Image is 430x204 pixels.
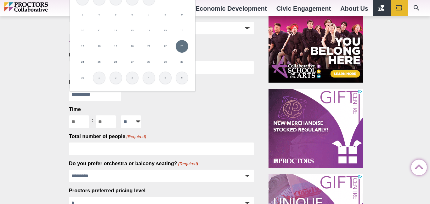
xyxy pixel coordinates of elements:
span: 2 [110,72,122,84]
a: 3 [76,9,89,21]
a: 17 [76,40,89,53]
a: 20 [126,40,139,53]
a: 10 [76,24,89,37]
a: 30 [176,56,188,68]
span: (Required) [178,161,198,167]
a: 16 [176,24,188,37]
iframe: Advertisement [269,4,363,83]
iframe: Advertisement [269,89,363,168]
span: (Required) [126,134,146,140]
a: View Proctors performances [69,40,133,45]
a: Back to Top [411,160,424,172]
a: 21 [143,40,155,53]
label: Do you prefer orchestra or balcony seating? [69,160,198,167]
a: 9 [176,9,188,21]
a: 19 [110,40,122,53]
label: Total number of people [69,133,146,140]
a: 13 [126,24,139,37]
a: 5 [110,9,122,21]
a: 7 [143,9,155,21]
img: Proctors logo [4,2,75,12]
span: 1 [93,72,105,84]
a: 14 [143,24,155,37]
a: 4 [93,9,105,21]
a: 22 [159,40,172,53]
span: 6 [176,72,188,84]
label: Date [69,79,80,86]
a: 11 [93,24,105,37]
a: 24 [76,56,89,68]
a: 18 [93,40,105,53]
a: 6 [126,9,139,21]
a: 31 [76,72,89,84]
div: : [89,115,96,125]
label: Which venue? [69,12,125,19]
legend: Time [69,106,81,113]
a: 15 [159,24,172,37]
a: 26 [110,56,122,68]
a: 27 [126,56,139,68]
div: . [69,39,254,46]
a: 25 [93,56,105,68]
a: 23 [176,40,188,53]
a: 8 [159,9,172,21]
label: Proctors preferred pricing level [69,187,145,194]
span: 3 [126,72,139,84]
a: 28 [143,56,155,68]
span: 5 [159,72,172,84]
a: 12 [110,24,122,37]
label: Performance selection [69,51,145,58]
a: 29 [159,56,172,68]
span: 4 [143,72,155,84]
